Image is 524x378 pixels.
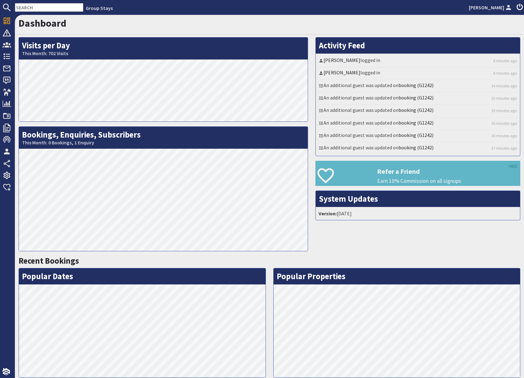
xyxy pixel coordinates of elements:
[319,40,365,51] a: Activity Feed
[274,268,520,284] h2: Popular Properties
[317,68,518,80] li: logged in
[399,107,434,113] a: booking (G1242)
[15,3,83,12] input: SEARCH
[319,194,378,204] a: System Updates
[469,4,513,11] a: [PERSON_NAME]
[377,177,520,185] p: Earn 10% Commission on all signups
[491,108,517,114] a: 35 minutes ago
[317,143,518,154] li: An additional guest was updated on
[86,5,113,11] a: Group Stays
[317,55,518,68] li: logged in
[491,83,517,89] a: 34 minutes ago
[19,17,66,29] a: Dashboard
[19,127,308,149] h2: Bookings, Enquiries, Subscribers
[317,93,518,105] li: An additional guest was updated on
[377,167,520,175] h3: Refer a Friend
[22,51,305,56] small: This Month: 702 Visits
[319,210,337,217] strong: Version:
[317,118,518,130] li: An additional guest was updated on
[399,144,434,151] a: booking (G1242)
[315,161,520,186] a: Refer a Friend Earn 10% Commission on all signups
[19,256,79,266] a: Recent Bookings
[324,69,360,76] a: [PERSON_NAME]
[491,95,517,101] a: 35 minutes ago
[317,80,518,93] li: An additional guest was updated on
[19,268,266,284] h2: Popular Dates
[22,140,305,146] small: This Month: 0 Bookings, 1 Enquiry
[324,57,360,63] a: [PERSON_NAME]
[493,70,517,76] a: 8 minutes ago
[317,209,518,218] li: [DATE]
[491,133,517,139] a: 36 minutes ago
[317,130,518,143] li: An additional guest was updated on
[399,120,434,126] a: booking (G1242)
[399,132,434,138] a: booking (G1242)
[317,105,518,117] li: An additional guest was updated on
[399,82,434,88] a: booking (G1242)
[399,94,434,101] a: booking (G1242)
[2,368,10,376] img: staytech_i_w-64f4e8e9ee0a9c174fd5317b4b171b261742d2d393467e5bdba4413f4f884c10.svg
[491,145,517,151] a: 37 minutes ago
[19,37,308,59] h2: Visits per Day
[509,163,517,170] a: HIDE
[493,58,517,64] a: 8 minutes ago
[491,121,517,126] a: 36 minutes ago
